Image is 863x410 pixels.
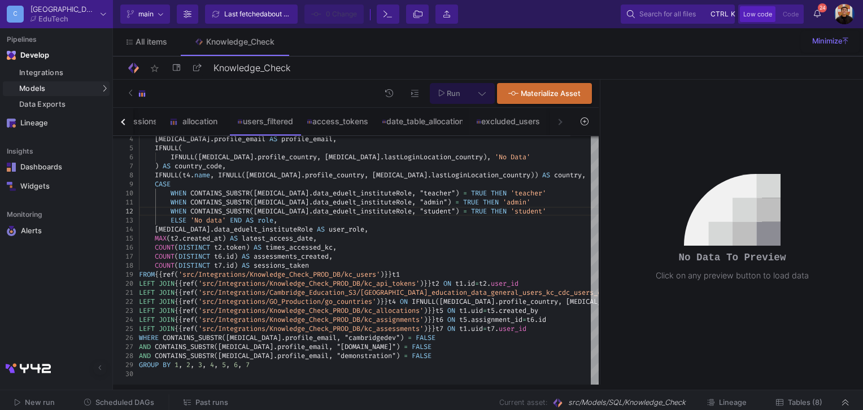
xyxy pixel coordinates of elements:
img: SQL Model [552,397,564,409]
span: ) [455,207,459,216]
span: = [475,279,479,288]
span: times_accessed_kc [265,243,333,252]
pre: No Data To Preview [678,250,786,265]
span: okens' [396,279,420,288]
span: DISTINCT [178,261,210,270]
span: Past runs [195,398,228,407]
span: "student" [420,207,455,216]
div: 22 [113,297,133,306]
span: ( [175,270,178,279]
span: , [364,225,368,234]
button: Run [430,83,470,104]
span: AS [317,225,325,234]
span: ) [455,189,459,198]
span: All items [136,37,167,46]
span: Run [447,89,460,98]
span: ref [182,297,194,306]
span: ) [447,198,451,207]
mat-icon: star_border [148,62,162,75]
div: Data Exports [19,100,107,109]
span: . [380,152,384,162]
span: . [487,279,491,288]
span: ations' [396,306,424,315]
span: ( [250,198,254,207]
div: access_tokens [307,117,368,126]
span: , [412,198,416,207]
span: . [467,306,471,315]
span: TRUE [471,189,487,198]
span: . [222,243,226,252]
span: . [178,234,182,243]
span: id [226,261,234,270]
span: , [273,216,277,225]
span: {{ [175,288,182,297]
div: 12 [113,207,133,216]
span: COUNT [155,243,175,252]
div: Alerts [21,226,94,236]
span: ON [443,279,451,288]
span: , [333,243,337,252]
span: 'src/Integrations/GO_Production/go_countries' [198,297,376,306]
span: ( [167,234,171,243]
span: lastLoginLocation_country [384,152,483,162]
span: ( [194,315,198,324]
span: user_id [491,279,518,288]
span: country [554,171,582,180]
span: AS [242,252,250,261]
span: ref [182,306,194,315]
img: SQL-Model type child icon [237,119,243,125]
div: [GEOGRAPHIC_DATA] [30,6,96,13]
span: ) [380,270,384,279]
span: , [313,234,317,243]
span: , [364,171,368,180]
div: 10 [113,189,133,198]
span: ( [242,171,246,180]
span: AS [542,171,550,180]
span: 'src/Integrations/Knowledge_Check_PROD_DB/kc_alloc [198,306,396,315]
span: , [222,162,226,171]
span: 'teacher' [511,189,546,198]
span: t1 [455,279,463,288]
span: ( [194,288,198,297]
div: Knowledge_Check [206,37,274,46]
span: about 12 hours ago [264,10,324,18]
img: no-data.svg [684,174,781,246]
span: }} [428,306,435,315]
span: FROM [139,270,155,279]
span: . [463,279,467,288]
span: JOIN [159,279,175,288]
div: 8 [113,171,133,180]
span: ref [163,270,175,279]
span: user_role [329,225,364,234]
div: EduTech [38,15,68,23]
div: 6 [113,152,133,162]
span: 'src/Integrations/Cambridge_Education_S3/[GEOGRAPHIC_DATA] [198,288,428,297]
span: AS [242,261,250,270]
span: )) [530,171,538,180]
span: . [222,261,226,270]
span: [MEDICAL_DATA] [254,207,309,216]
span: , [582,171,586,180]
span: LEFT [139,297,155,306]
span: ) [420,279,424,288]
span: . [210,225,214,234]
a: Navigation iconLineage [3,114,110,132]
span: Lineage [719,398,747,407]
span: profile_country [305,171,364,180]
a: Integrations [3,66,110,80]
div: Widgets [20,182,94,191]
span: 'src/Integrations/Knowledge_Check_PROD_DB/kc_users [178,270,376,279]
div: Click on any preview button to load data [656,269,809,282]
span: ref [182,279,194,288]
span: CONTAINS_SUBSTR [190,207,250,216]
span: ), [483,152,491,162]
span: New run [25,398,55,407]
div: 9 [113,180,133,189]
span: ( [194,306,198,315]
span: token [226,243,246,252]
span: IFNULL [218,171,242,180]
span: , [558,297,562,306]
mat-expansion-panel-header: Navigation iconDevelop [3,46,110,64]
span: CONTAINS_SUBSTR [190,198,250,207]
div: 16 [113,243,133,252]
